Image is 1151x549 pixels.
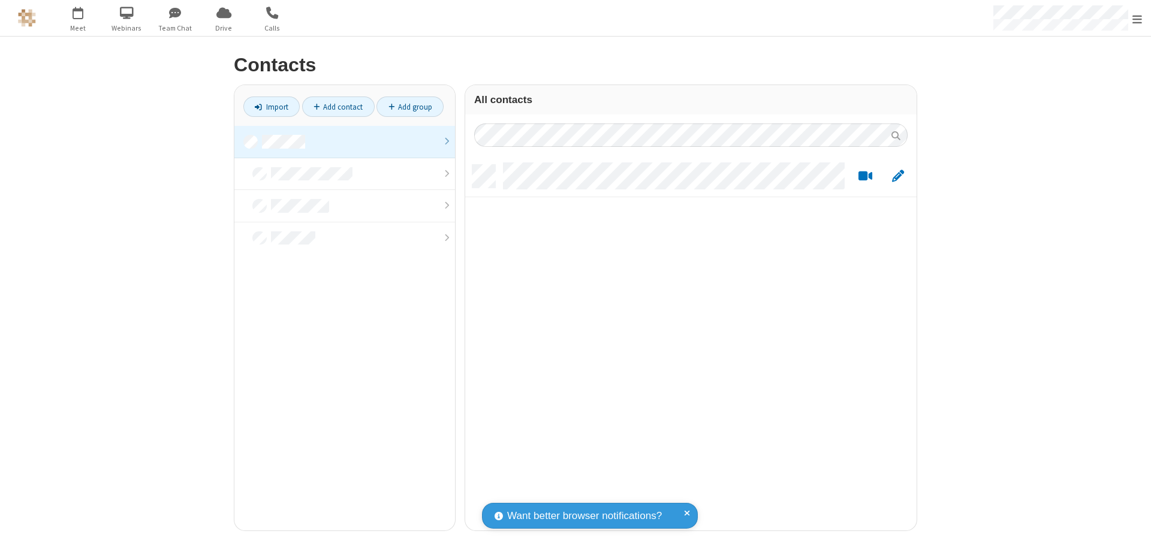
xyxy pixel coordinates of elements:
span: Webinars [104,23,149,34]
img: QA Selenium DO NOT DELETE OR CHANGE [18,9,36,27]
button: Edit [886,169,909,184]
a: Add contact [302,96,375,117]
h2: Contacts [234,55,917,76]
span: Want better browser notifications? [507,508,662,524]
span: Drive [201,23,246,34]
div: grid [465,156,917,530]
span: Meet [56,23,101,34]
button: Start a video meeting [854,169,877,184]
span: Calls [250,23,295,34]
a: Import [243,96,300,117]
a: Add group [376,96,444,117]
span: Team Chat [153,23,198,34]
h3: All contacts [474,94,908,105]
